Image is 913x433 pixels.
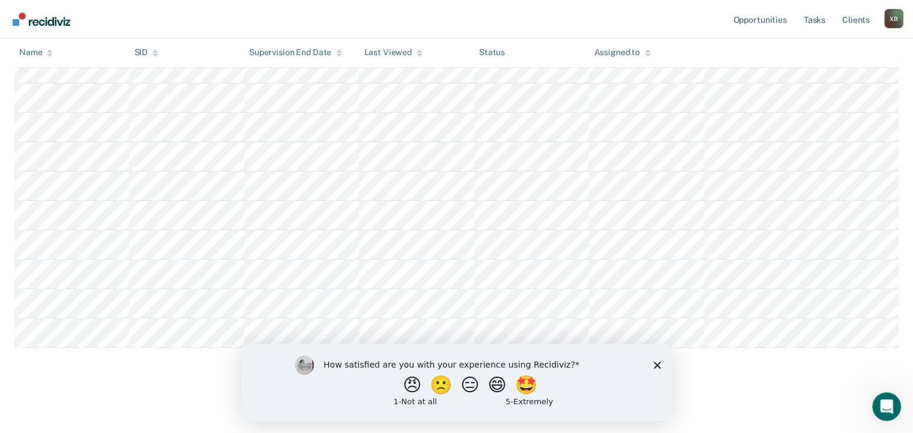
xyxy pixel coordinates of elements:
div: Supervision End Date [249,48,342,58]
button: Profile dropdown button [884,9,903,28]
iframe: Survey by Kim from Recidiviz [242,344,672,421]
img: Recidiviz [13,13,70,26]
div: Status [479,48,505,58]
iframe: Intercom live chat [872,392,901,421]
div: Name [19,48,53,58]
div: X B [884,9,903,28]
div: SID [134,48,158,58]
div: Last Viewed [364,48,422,58]
div: Assigned to [594,48,650,58]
